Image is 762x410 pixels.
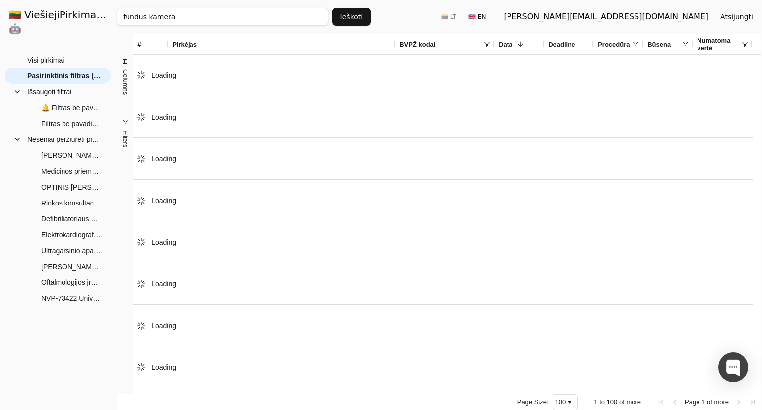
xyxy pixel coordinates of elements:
[117,8,328,26] input: Greita paieška...
[749,398,757,406] div: Last Page
[151,197,176,205] span: Loading
[41,180,101,195] span: OPTINIS [PERSON_NAME] (Atviras konkursas)
[99,9,115,21] strong: .AI
[41,275,101,290] span: Oftalmologijos įranga (Fakoemulsifikatorius, Retinografas, Tonometras)
[657,398,665,406] div: First Page
[594,398,597,406] span: 1
[517,398,549,406] div: Page Size:
[151,238,176,246] span: Loading
[41,259,101,274] span: [PERSON_NAME] konsultacija dėl ultragarsinio aparato daviklio pirkimo
[41,227,101,242] span: Elektrokardiografas (skelbiama apklausa)
[701,398,705,406] span: 1
[671,398,679,406] div: Previous Page
[122,130,129,147] span: Filters
[714,398,729,406] span: more
[41,291,101,306] span: NVP-73422 Universalus echoskopas (Atviras tarptautinis pirkimas)
[41,211,101,226] span: Defibriliatoriaus pirkimas
[647,41,671,48] span: Būsena
[626,398,641,406] span: more
[697,37,741,52] span: Numatoma vertė
[151,322,176,330] span: Loading
[151,155,176,163] span: Loading
[27,68,101,83] span: Pasirinktinis filtras (100)
[504,11,708,23] div: [PERSON_NAME][EMAIL_ADDRESS][DOMAIN_NAME]
[712,8,761,26] button: Atsijungti
[553,394,578,410] div: Page Size
[499,41,512,48] span: Data
[151,363,176,371] span: Loading
[137,41,141,48] span: #
[122,69,129,95] span: Columns
[151,113,176,121] span: Loading
[619,398,625,406] span: of
[332,8,371,26] button: Ieškoti
[607,398,618,406] span: 100
[151,280,176,288] span: Loading
[735,398,743,406] div: Next Page
[598,41,630,48] span: Procedūra
[151,71,176,79] span: Loading
[41,164,101,179] span: Medicinos priemonės (Skelbiama apklausa)
[41,116,101,131] span: Filtras be pavadinimo
[41,100,101,115] span: 🔔 Filtras be pavadinimo
[599,398,605,406] span: to
[399,41,435,48] span: BVPŽ kodai
[555,398,566,406] div: 100
[707,398,712,406] span: of
[41,196,101,210] span: Rinkos konsultacija dėl Fizioterapijos ir medicinos įrangos
[462,9,492,25] button: 🇬🇧 EN
[27,53,64,68] span: Visi pirkimai
[548,41,575,48] span: Deadline
[685,398,699,406] span: Page
[172,41,197,48] span: Pirkėjas
[27,132,101,147] span: Neseniai peržiūrėti pirkimai
[41,243,101,258] span: Ultragarsinio aparto daviklio pirkimas, supaprastintas pirkimas
[41,148,101,163] span: [PERSON_NAME] konsultacija dėl medicininės įrangos (fundus kameros)
[27,84,71,99] span: Išsaugoti filtrai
